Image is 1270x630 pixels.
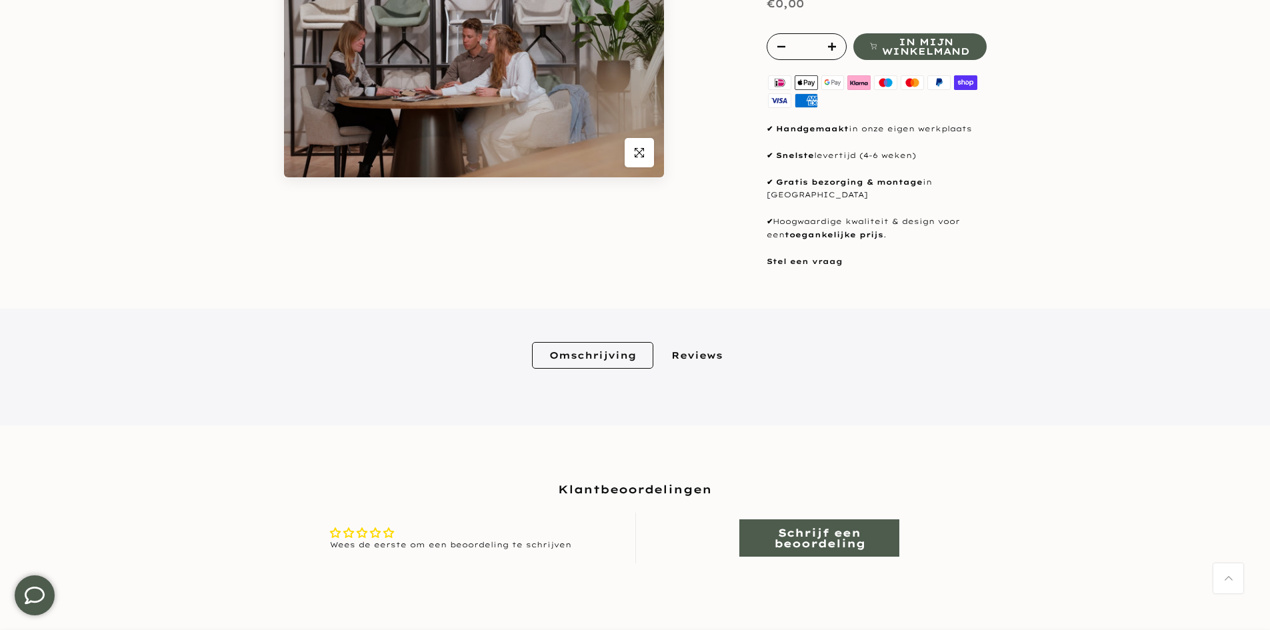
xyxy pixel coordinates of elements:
img: maestro [873,73,899,91]
strong: ✔ [767,151,773,160]
p: levertijd (4-6 weken) [767,149,987,163]
div: Wees de eerste om een beoordeling te schrijven [330,540,571,550]
img: apple pay [793,73,819,91]
a: Stel een vraag [767,257,843,266]
img: ideal [767,73,793,91]
h2: Klantbeoordelingen [21,481,1249,497]
img: paypal [925,73,952,91]
span: In mijn winkelmand [882,37,969,56]
p: in [GEOGRAPHIC_DATA] [767,176,987,203]
img: google pay [819,73,846,91]
img: master [899,73,926,91]
p: in onze eigen werkplaats [767,123,987,136]
strong: ✔ [767,217,773,226]
img: klarna [846,73,873,91]
strong: ✔ [767,124,773,133]
strong: Handgemaakt [776,124,849,133]
a: Omschrijving [532,342,653,369]
img: visa [767,91,793,109]
strong: Gratis bezorging & montage [776,177,923,187]
a: Terug naar boven [1213,563,1243,593]
strong: toegankelijke prijs [785,230,883,239]
button: In mijn winkelmand [853,33,987,60]
strong: Snelste [776,151,814,160]
a: Reviews [654,342,740,369]
strong: ✔ [767,177,773,187]
a: Schrijf een beoordeling [739,519,899,557]
img: shopify pay [952,73,979,91]
img: american express [793,91,819,109]
p: Hoogwaardige kwaliteit & design voor een . [767,215,987,242]
iframe: toggle-frame [1,562,68,629]
div: Average rating is 0.00 stars [330,525,571,540]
